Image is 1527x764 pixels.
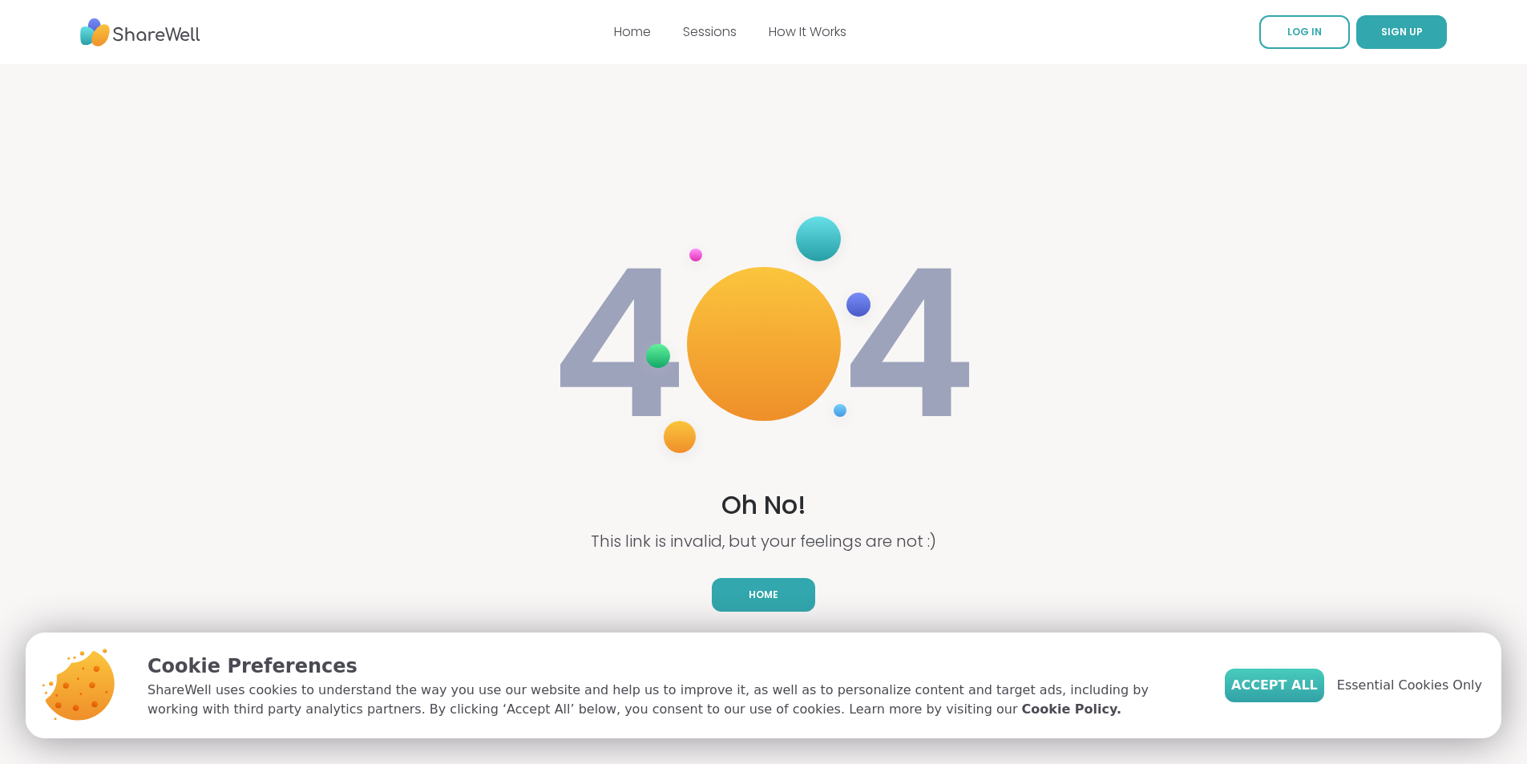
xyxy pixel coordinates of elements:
[591,530,936,552] p: This link is invalid, but your feelings are not :)
[769,22,846,41] a: How It Works
[1337,676,1482,695] span: Essential Cookies Only
[712,578,815,612] a: Home
[1022,700,1121,719] a: Cookie Policy.
[147,652,1199,681] p: Cookie Preferences
[683,22,737,41] a: Sessions
[80,10,200,55] img: ShareWell Nav Logo
[551,200,977,487] img: 404
[1356,15,1447,49] button: SIGN UP
[1259,15,1350,49] a: LOG IN
[1381,25,1423,38] span: SIGN UP
[1231,676,1318,695] span: Accept All
[147,681,1199,719] p: ShareWell uses cookies to understand the way you use our website and help us to improve it, as we...
[1225,669,1324,702] button: Accept All
[614,22,651,41] a: Home
[1287,25,1322,38] span: LOG IN
[721,487,806,523] h1: Oh No!
[749,588,778,602] span: Home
